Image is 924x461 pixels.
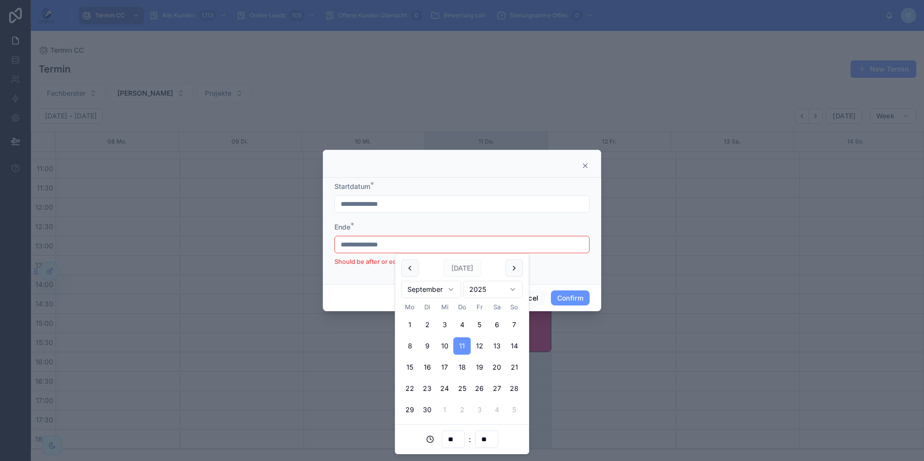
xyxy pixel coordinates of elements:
[488,316,505,333] button: Samstag, 6. September 2025
[471,359,488,376] button: Freitag, 19. September 2025
[436,316,453,333] button: Mittwoch, 3. September 2025
[401,359,419,376] button: Montag, 15. September 2025
[505,316,523,333] button: Sonntag, 7. September 2025
[453,401,471,418] button: Donnerstag, 2. Oktober 2025
[471,302,488,312] th: Freitag
[471,316,488,333] button: Freitag, 5. September 2025
[505,401,523,418] button: Sonntag, 5. Oktober 2025
[419,316,436,333] button: Dienstag, 2. September 2025
[488,337,505,355] button: Samstag, 13. September 2025
[488,359,505,376] button: Samstag, 20. September 2025
[419,401,436,418] button: Dienstag, 30. September 2025
[453,316,471,333] button: Donnerstag, 4. September 2025
[471,401,488,418] button: Freitag, 3. Oktober 2025
[419,337,436,355] button: Dienstag, 9. September 2025
[505,337,523,355] button: Sonntag, 14. September 2025
[436,359,453,376] button: Mittwoch, 17. September 2025
[334,257,590,267] li: Should be after or equal to [DATE] 12:00
[488,302,505,312] th: Samstag
[401,431,523,448] div: :
[401,302,523,418] table: September 2025
[419,359,436,376] button: Dienstag, 16. September 2025
[488,401,505,418] button: Samstag, 4. Oktober 2025
[334,182,370,190] span: Startdatum
[436,380,453,397] button: Mittwoch, 24. September 2025
[471,337,488,355] button: Freitag, 12. September 2025
[401,316,419,333] button: Montag, 1. September 2025
[436,401,453,418] button: Mittwoch, 1. Oktober 2025
[436,302,453,312] th: Mittwoch
[419,302,436,312] th: Dienstag
[453,337,471,355] button: Today, Donnerstag, 11. September 2025, selected
[471,380,488,397] button: Freitag, 26. September 2025
[505,359,523,376] button: Sonntag, 21. September 2025
[436,337,453,355] button: Mittwoch, 10. September 2025
[401,302,419,312] th: Montag
[453,380,471,397] button: Donnerstag, 25. September 2025
[551,290,590,306] button: Confirm
[505,302,523,312] th: Sonntag
[488,380,505,397] button: Samstag, 27. September 2025
[401,337,419,355] button: Montag, 8. September 2025
[453,302,471,312] th: Donnerstag
[419,380,436,397] button: Dienstag, 23. September 2025
[505,380,523,397] button: Sonntag, 28. September 2025
[334,223,350,231] span: Ende
[401,380,419,397] button: Montag, 22. September 2025
[453,359,471,376] button: Donnerstag, 18. September 2025
[401,401,419,418] button: Montag, 29. September 2025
